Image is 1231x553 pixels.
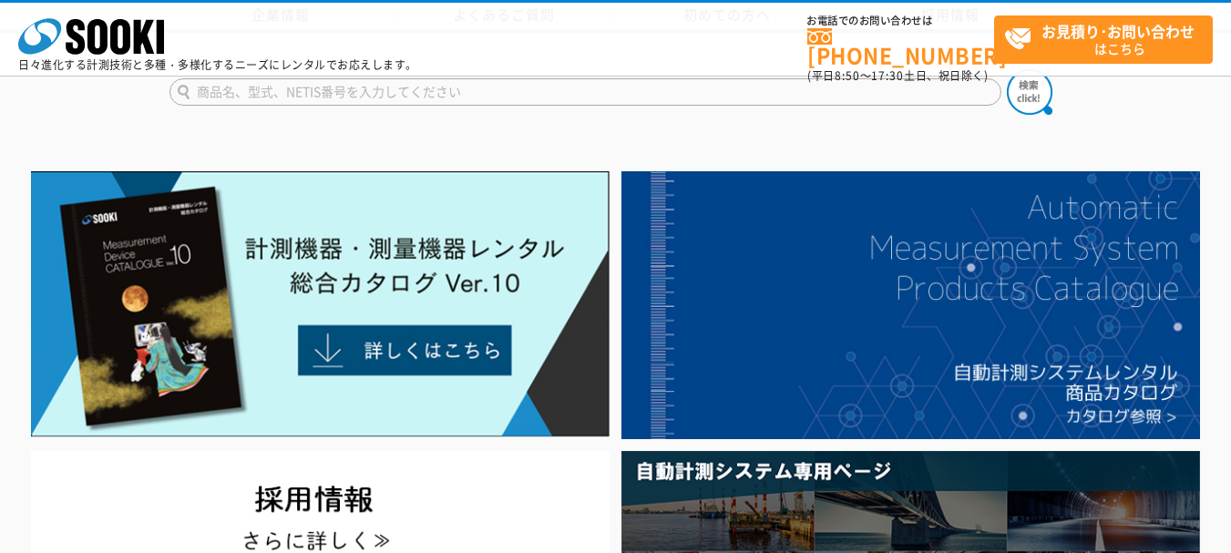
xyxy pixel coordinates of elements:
img: 自動計測システムカタログ [621,171,1200,438]
span: 8:50 [835,67,860,84]
strong: お見積り･お問い合わせ [1041,20,1195,42]
img: btn_search.png [1007,69,1052,115]
span: 17:30 [871,67,904,84]
span: (平日 ～ 土日、祝日除く) [807,67,988,84]
img: Catalog Ver10 [31,171,610,436]
p: 日々進化する計測技術と多種・多様化するニーズにレンタルでお応えします。 [18,59,417,70]
input: 商品名、型式、NETIS番号を入力してください [169,78,1001,106]
a: [PHONE_NUMBER] [807,28,994,66]
span: お電話でのお問い合わせは [807,15,994,26]
span: はこちら [1004,16,1212,62]
a: お見積り･お問い合わせはこちら [994,15,1213,64]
